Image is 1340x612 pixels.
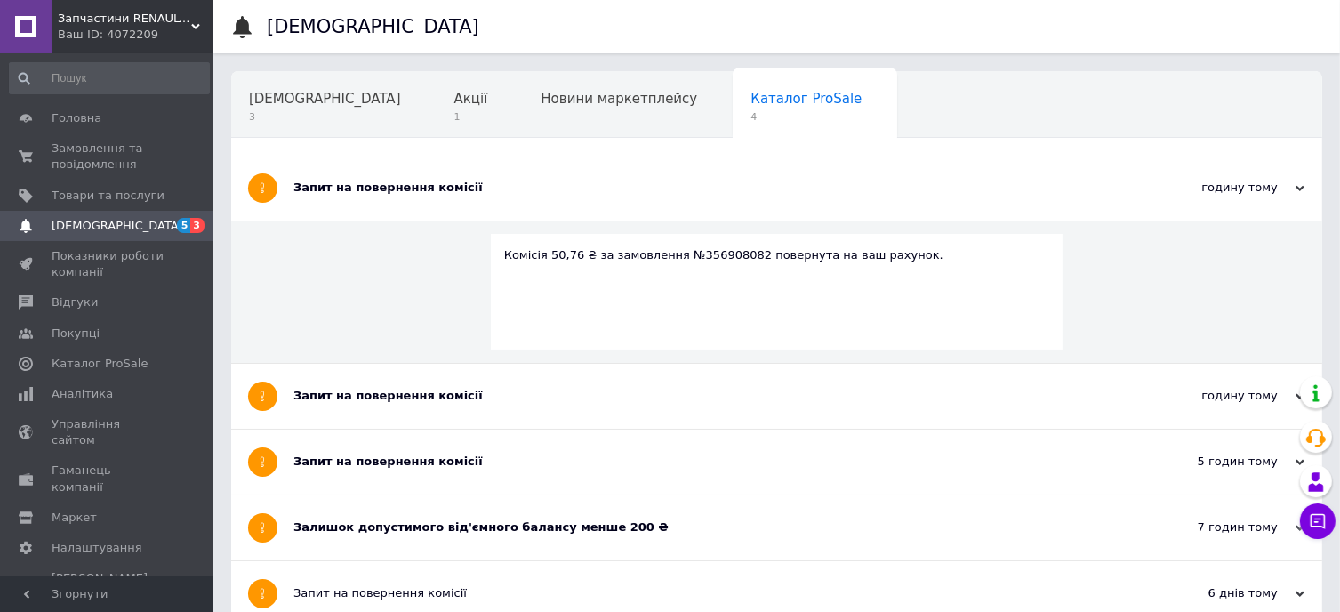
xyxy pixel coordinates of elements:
span: 4 [750,110,862,124]
span: Головна [52,110,101,126]
div: Запит на повернення комісії [293,388,1127,404]
span: 3 [190,218,205,233]
h1: [DEMOGRAPHIC_DATA] [267,16,479,37]
span: [DEMOGRAPHIC_DATA] [52,218,183,234]
div: годину тому [1127,180,1304,196]
div: 7 годин тому [1127,519,1304,535]
span: Покупці [52,326,100,342]
span: Новини маркетплейсу [541,91,697,107]
span: Аналітика [52,386,113,402]
span: Каталог ProSale [750,91,862,107]
input: Пошук [9,62,210,94]
span: 5 [177,218,191,233]
div: Ваш ID: 4072209 [58,27,213,43]
span: Каталог ProSale [52,356,148,372]
div: 5 годин тому [1127,454,1304,470]
div: 6 днів тому [1127,585,1304,601]
span: Відгуки [52,294,98,310]
div: Запит на повернення комісії [293,585,1127,601]
span: Акції [454,91,488,107]
div: годину тому [1127,388,1304,404]
span: Замовлення та повідомлення [52,141,164,173]
span: Управління сайтом [52,416,164,448]
span: Гаманець компанії [52,463,164,495]
span: Запчастини RENAULT MASTER (Opel, Nissan) [58,11,191,27]
span: 3 [249,110,401,124]
div: Запит на повернення комісії [293,180,1127,196]
span: [DEMOGRAPHIC_DATA] [249,91,401,107]
div: Запит на повернення комісії [293,454,1127,470]
span: 1 [454,110,488,124]
span: Показники роботи компанії [52,248,164,280]
div: Комісія 50,76 ₴ за замовлення №356908082 повернута на ваш рахунок. [504,247,1050,263]
span: Товари та послуги [52,188,164,204]
span: Налаштування [52,540,142,556]
div: Залишок допустимого від'ємного балансу менше 200 ₴ [293,519,1127,535]
span: Маркет [52,510,97,526]
button: Чат з покупцем [1300,503,1336,539]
